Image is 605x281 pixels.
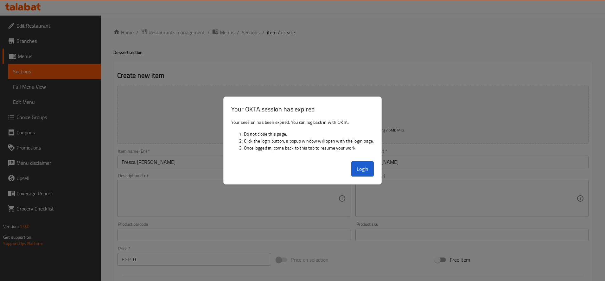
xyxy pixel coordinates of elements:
button: Login [351,161,374,177]
li: Do not close this page. [244,130,374,137]
div: Your session has been expired. You can log back in with OKTA. [224,116,382,159]
li: Click the login button, a popup window will open with the login page. [244,137,374,144]
h3: Your OKTA session has expired [231,104,374,114]
li: Once logged in, come back to this tab to resume your work. [244,144,374,151]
